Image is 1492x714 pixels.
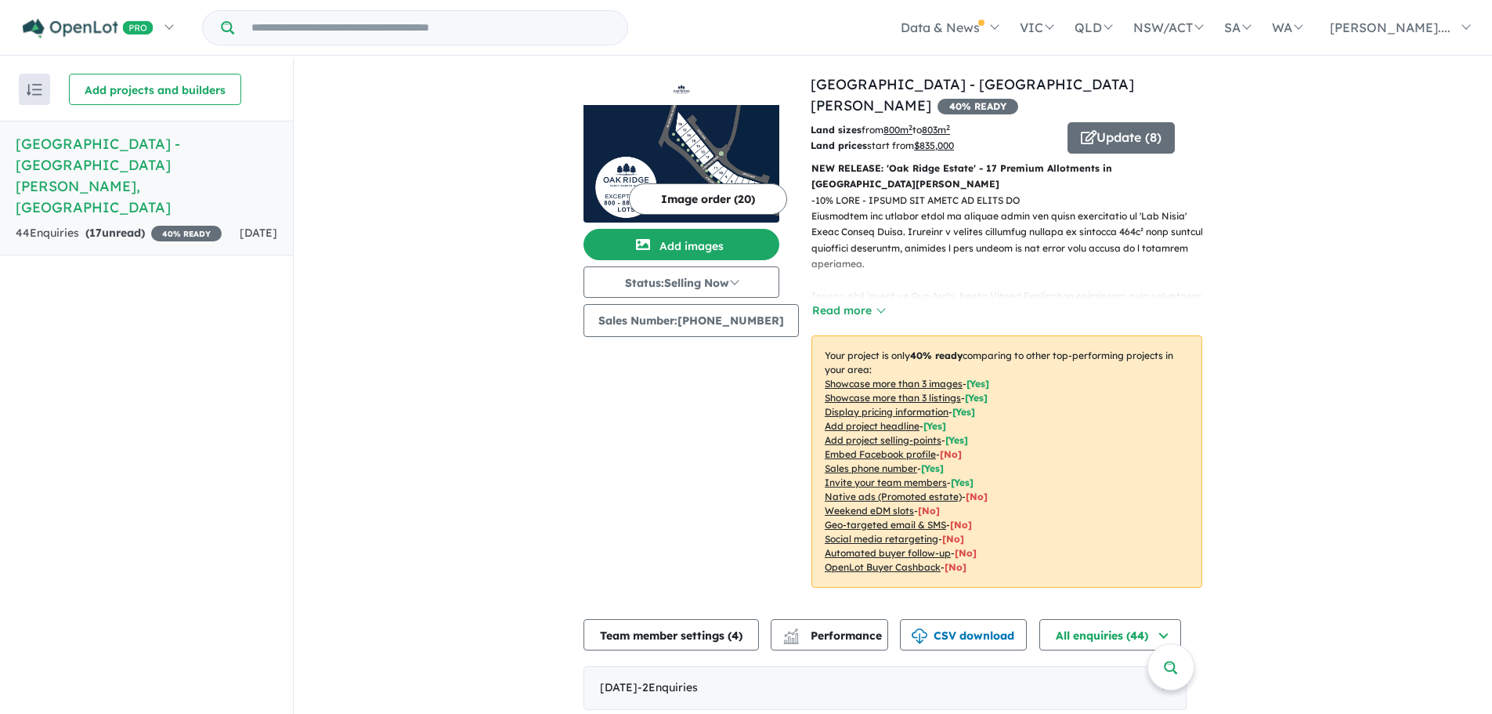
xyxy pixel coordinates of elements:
span: [No] [918,505,940,516]
img: sort.svg [27,84,42,96]
button: Team member settings (4) [583,619,759,651]
p: from [811,122,1056,138]
u: $ 835,000 [914,140,954,151]
span: [ Yes ] [945,434,968,446]
img: line-chart.svg [784,629,798,637]
u: Geo-targeted email & SMS [825,519,946,531]
sup: 2 [946,123,950,132]
u: Add project selling-points [825,434,941,446]
span: [ Yes ] [923,420,946,432]
img: Oak Ridge Estate - Narre Warren North [583,105,779,223]
span: [DATE] [240,226,277,240]
u: 803 m [922,124,950,136]
span: Performance [786,629,882,643]
span: 40 % READY [937,99,1018,114]
u: Showcase more than 3 images [825,378,963,390]
u: Native ads (Promoted estate) [825,491,962,502]
span: [No] [966,491,988,502]
b: Land sizes [811,124,862,136]
span: - 2 Enquir ies [638,680,698,694]
span: 40 % READY [151,226,222,241]
button: All enquiries (44) [1039,619,1181,651]
button: Update (8) [1068,122,1175,154]
p: start from [811,138,1056,154]
u: 800 m [883,124,912,136]
span: 4 [732,629,739,643]
button: Add projects and builders [69,74,241,105]
span: to [912,124,950,136]
span: [No] [955,547,977,559]
img: Oak Ridge Estate - Narre Warren North Logo [590,80,773,99]
b: Land prices [811,140,867,151]
div: [DATE] [583,666,1187,710]
a: Oak Ridge Estate - Narre Warren North LogoOak Ridge Estate - Narre Warren North [583,74,779,223]
a: [GEOGRAPHIC_DATA] - [GEOGRAPHIC_DATA][PERSON_NAME] [811,75,1134,114]
u: Social media retargeting [825,533,938,545]
span: 17 [89,226,102,240]
button: Image order (20) [629,183,787,215]
u: Embed Facebook profile [825,448,936,460]
button: Sales Number:[PHONE_NUMBER] [583,304,799,337]
img: Openlot PRO Logo White [23,19,154,38]
span: [PERSON_NAME].... [1330,20,1450,35]
button: Performance [771,619,888,651]
p: - 10% LORE - IPSUMD SIT AMETC AD ELITS DO Eiusmodtem inc utlabor etdol ma aliquae admin ven quisn... [811,193,1215,576]
button: Status:Selling Now [583,266,779,298]
input: Try estate name, suburb, builder or developer [237,11,624,45]
u: Weekend eDM slots [825,505,914,516]
span: [ Yes ] [951,477,974,488]
span: [ Yes ] [921,462,944,474]
img: download icon [912,629,927,644]
img: bar-chart.svg [783,633,799,643]
span: [ No ] [940,448,962,460]
strong: ( unread) [85,226,145,240]
u: Showcase more than 3 listings [825,392,961,404]
u: OpenLot Buyer Cashback [825,561,941,573]
span: [No] [942,533,964,545]
u: Automated buyer follow-up [825,547,951,559]
p: NEW RELEASE: 'Oak Ridge Estate' - 17 Premium Allotments in [GEOGRAPHIC_DATA][PERSON_NAME] [811,161,1202,193]
span: [No] [945,561,966,573]
b: 40 % ready [910,350,963,361]
button: CSV download [900,619,1027,651]
u: Display pricing information [825,406,948,418]
span: [ Yes ] [966,378,989,390]
button: Read more [811,302,885,320]
sup: 2 [909,123,912,132]
button: Add images [583,229,779,260]
span: [ Yes ] [952,406,975,418]
u: Invite your team members [825,477,947,488]
span: [ Yes ] [965,392,988,404]
span: [No] [950,519,972,531]
div: 44 Enquir ies [16,224,222,243]
p: Your project is only comparing to other top-performing projects in your area: - - - - - - - - - -... [811,335,1202,588]
u: Sales phone number [825,462,917,474]
h5: [GEOGRAPHIC_DATA] - [GEOGRAPHIC_DATA][PERSON_NAME] , [GEOGRAPHIC_DATA] [16,133,277,218]
u: Add project headline [825,420,919,432]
